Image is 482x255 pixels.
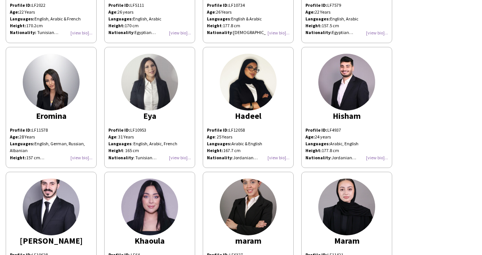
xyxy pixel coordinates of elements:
b: Languages [207,16,230,22]
div: Eya [108,112,191,119]
p: English, Arabic 170 cm [108,16,191,29]
p: Arabic, English 177.8 cm [305,140,388,154]
div: Hadeel [207,112,290,119]
strong: Height: [10,155,26,160]
strong: Age: [305,9,315,15]
span: 26 Years [216,9,232,15]
strong: Languages: [10,141,34,146]
img: thumb-659d4d42d26dd.jpeg [23,179,80,235]
span: : English, Arabic, French [131,141,177,146]
img: thumb-679a221089ba2.jpeg [23,54,80,110]
strong: Profile ID: [108,2,130,8]
strong: Height: [108,23,125,28]
p: : Tunisian [108,154,191,161]
strong: Nationality: [305,30,332,35]
strong: Profile ID: [10,127,32,133]
b: Height [207,23,222,28]
b: Profile ID: [207,127,229,133]
div: maram [207,237,290,244]
p: LF5111 [108,2,191,9]
b: Age [108,134,116,140]
img: thumb-67e3c8dbea071.jpg [121,54,178,110]
span: : [207,9,216,15]
span: Tunisian [37,30,58,35]
img: thumb-16865658086486f3b05098e.jpg [220,179,277,235]
div: [PERSON_NAME] [10,237,92,244]
p: 167.7 cm [207,147,290,154]
b: Nationality [207,155,232,160]
div: Khaoula [108,237,191,244]
b: Age [108,9,116,15]
b: Languages: [10,16,34,22]
b: Nationality [108,155,133,160]
b: Nationality [305,155,330,160]
b: Profile ID: [10,2,32,8]
span: Egyptian [135,30,156,35]
img: thumb-165706020562c4bb6dbe3f8.jpg [121,179,178,235]
img: thumb-651a7b0a98478.jpeg [318,54,375,110]
span: Jordanian [332,155,356,160]
p: Jordanian [207,154,290,161]
b: Age [207,9,215,15]
b: Nationality: [10,30,36,35]
p: LF12058 [207,127,290,134]
p: 22 Years English, Arabic 157.5 cm Egyptian [305,9,388,36]
span: : 25 Years [215,134,232,140]
b: Nationality [207,30,232,35]
span: : 165 cm [123,148,139,153]
p: LF7579 [305,2,388,9]
span: : [108,30,135,35]
p: LF11578 [10,127,92,134]
b: Age [207,134,215,140]
span: 26 years [117,9,133,15]
div: Hisham [305,112,388,119]
div: English, Arabic & French [10,16,92,22]
b: Height: [10,23,26,28]
span: [DEMOGRAPHIC_DATA] [233,30,282,35]
strong: Height: [305,23,322,28]
strong: Languages: [305,141,330,146]
strong: Profile ID: [108,127,130,133]
div: LF2022 [10,2,92,36]
span: : [305,155,332,160]
span: : [108,9,117,15]
img: thumb-bc07a791-e097-420e-a9cd-7865989d7387.jpg [220,54,277,110]
span: Arabic & English [232,141,262,146]
strong: Age: [305,134,315,140]
b: Profile ID: [207,2,229,8]
strong: Height: [305,148,322,153]
b: Nationality [108,30,133,35]
strong: Age: [10,134,19,140]
p: 24 years [305,134,388,140]
div: Maram [305,237,388,244]
span: : [207,30,233,35]
span: : [207,16,231,22]
p: English & Arabic 177.8 cm [207,16,290,29]
strong: Languages: [305,16,330,22]
b: Height: [207,148,223,153]
p: LF10953 [108,127,191,134]
strong: Profile ID: [305,127,327,133]
div: 22 Years [10,9,92,36]
strong: Profile ID: [305,2,327,8]
b: Age: [10,9,19,15]
p: LF4937 [305,127,388,134]
div: Eromina [10,112,92,119]
strong: Languages [108,141,131,146]
img: thumb-2096e390-910d-426e-9ef4-40e27a1c5566.jpg [318,179,375,235]
span: : [207,23,223,28]
p: 28 Years English, German, Russian, Albanian 157 cm Albanian [10,134,92,161]
b: Languages: [207,141,232,146]
p: : 31 Years [108,134,191,140]
p: LF10734 [207,2,290,9]
strong: Height [108,148,123,153]
span: : [207,155,233,160]
div: 170.2cm [10,22,92,29]
strong: Languages: [108,16,133,22]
